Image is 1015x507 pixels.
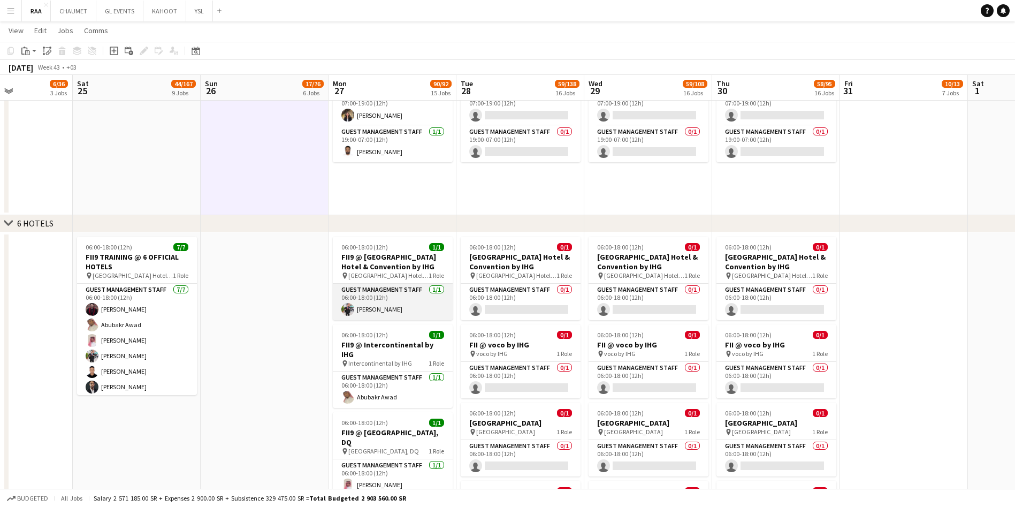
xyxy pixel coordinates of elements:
[716,340,836,350] h3: FII @ voco by IHG
[77,252,197,271] h3: FII9 TRAINING @ 6 OFFICIAL HOTELS
[461,237,581,320] div: 06:00-18:00 (12h)0/1[GEOGRAPHIC_DATA] Hotel & Convention by IHG [GEOGRAPHIC_DATA] Hotel & Convent...
[725,409,772,417] span: 06:00-18:00 (12h)
[461,284,581,320] app-card-role: Guest Management Staff0/106:00-18:00 (12h)
[341,331,388,339] span: 06:00-18:00 (12h)
[589,89,708,126] app-card-role: Guest Management Staff0/107:00-19:00 (12h)
[813,243,828,251] span: 0/1
[476,350,508,358] span: voco by IHG
[50,89,67,97] div: 3 Jobs
[22,1,51,21] button: RAA
[50,80,68,88] span: 6/36
[461,126,581,162] app-card-role: Guest Management Staff0/119:00-07:00 (12h)
[469,243,516,251] span: 06:00-18:00 (12h)
[333,428,453,447] h3: FII9 @ [GEOGRAPHIC_DATA], DQ
[814,89,835,97] div: 16 Jobs
[589,126,708,162] app-card-role: Guest Management Staff0/119:00-07:00 (12h)
[303,89,323,97] div: 6 Jobs
[461,79,473,88] span: Tue
[469,409,516,417] span: 06:00-18:00 (12h)
[557,243,572,251] span: 0/1
[171,80,196,88] span: 44/167
[51,1,96,21] button: CHAUMET
[333,237,453,320] div: 06:00-18:00 (12h)1/1FII9 @ [GEOGRAPHIC_DATA] Hotel & Convention by IHG [GEOGRAPHIC_DATA] Hotel & ...
[341,419,388,427] span: 06:00-18:00 (12h)
[725,243,772,251] span: 06:00-18:00 (12h)
[173,243,188,251] span: 7/7
[715,85,730,97] span: 30
[604,271,684,279] span: [GEOGRAPHIC_DATA] Hotel & Convention by IHG
[589,284,708,320] app-card-role: Guest Management Staff0/106:00-18:00 (12h)
[459,85,473,97] span: 28
[429,359,444,367] span: 1 Role
[813,487,828,495] span: 0/1
[461,324,581,398] div: 06:00-18:00 (12h)0/1FII @ voco by IHG voco by IHG1 RoleGuest Management Staff0/106:00-18:00 (12h)
[57,26,73,35] span: Jobs
[716,418,836,428] h3: [GEOGRAPHIC_DATA]
[302,80,324,88] span: 17/76
[429,271,444,279] span: 1 Role
[716,52,836,162] div: 07:00-07:00 (24h) (Fri)0/2FII @ [GEOGRAPHIC_DATA] ST Regis2 RolesGuest Management Staff0/107:00-1...
[143,1,186,21] button: KAHOOT
[557,409,572,417] span: 0/1
[333,459,453,496] app-card-role: Guest Management Staff1/106:00-18:00 (12h)[PERSON_NAME]
[430,80,452,88] span: 90/92
[461,440,581,476] app-card-role: Guest Management Staff0/106:00-18:00 (12h)
[9,62,33,73] div: [DATE]
[557,487,572,495] span: 0/1
[716,89,836,126] app-card-role: Guest Management Staff0/107:00-19:00 (12h)
[53,24,78,37] a: Jobs
[589,418,708,428] h3: [GEOGRAPHIC_DATA]
[814,80,835,88] span: 58/95
[333,89,453,126] app-card-role: Guest Management Staff1/107:00-19:00 (12h)[PERSON_NAME]
[5,493,50,504] button: Budgeted
[429,331,444,339] span: 1/1
[683,80,707,88] span: 59/108
[173,271,188,279] span: 1 Role
[333,252,453,271] h3: FII9 @ [GEOGRAPHIC_DATA] Hotel & Convention by IHG
[812,428,828,436] span: 1 Role
[30,24,51,37] a: Edit
[597,243,644,251] span: 06:00-18:00 (12h)
[716,324,836,398] div: 06:00-18:00 (12h)0/1FII @ voco by IHG voco by IHG1 RoleGuest Management Staff0/106:00-18:00 (12h)
[684,428,700,436] span: 1 Role
[4,24,28,37] a: View
[597,487,644,495] span: 06:00-18:00 (12h)
[333,126,453,162] app-card-role: Guest Management Staff1/119:00-07:00 (12h)[PERSON_NAME]
[942,89,963,97] div: 7 Jobs
[348,271,429,279] span: [GEOGRAPHIC_DATA] Hotel & Convention by IHG
[812,271,828,279] span: 1 Role
[17,495,48,502] span: Budgeted
[9,26,24,35] span: View
[172,89,195,97] div: 9 Jobs
[725,487,772,495] span: 06:00-18:00 (12h)
[725,331,772,339] span: 06:00-18:00 (12h)
[333,412,453,496] app-job-card: 06:00-18:00 (12h)1/1FII9 @ [GEOGRAPHIC_DATA], DQ [GEOGRAPHIC_DATA], DQ1 RoleGuest Management Staf...
[77,284,197,413] app-card-role: Guest Management Staff7/706:00-18:00 (12h)[PERSON_NAME]Abubakr Awad[PERSON_NAME][PERSON_NAME][PER...
[96,1,143,21] button: GL EVENTS
[597,409,644,417] span: 06:00-18:00 (12h)
[587,85,602,97] span: 29
[716,79,730,88] span: Thu
[17,218,54,229] div: 6 HOTELS
[942,80,963,88] span: 10/13
[66,63,77,71] div: +03
[589,403,708,476] div: 06:00-18:00 (12h)0/1[GEOGRAPHIC_DATA] [GEOGRAPHIC_DATA]1 RoleGuest Management Staff0/106:00-18:00...
[476,428,535,436] span: [GEOGRAPHIC_DATA]
[556,428,572,436] span: 1 Role
[461,52,581,162] app-job-card: 07:00-07:00 (24h) (Wed)0/2FII @ [GEOGRAPHIC_DATA] ST Regis2 RolesGuest Management Staff0/107:00-1...
[186,1,213,21] button: YSL
[461,403,581,476] app-job-card: 06:00-18:00 (12h)0/1[GEOGRAPHIC_DATA] [GEOGRAPHIC_DATA]1 RoleGuest Management Staff0/106:00-18:00...
[684,271,700,279] span: 1 Role
[555,89,579,97] div: 16 Jobs
[589,340,708,350] h3: FII @ voco by IHG
[589,362,708,398] app-card-role: Guest Management Staff0/106:00-18:00 (12h)
[556,350,572,358] span: 1 Role
[685,331,700,339] span: 0/1
[716,284,836,320] app-card-role: Guest Management Staff0/106:00-18:00 (12h)
[59,494,85,502] span: All jobs
[429,447,444,455] span: 1 Role
[589,324,708,398] app-job-card: 06:00-18:00 (12h)0/1FII @ voco by IHG voco by IHG1 RoleGuest Management Staff0/106:00-18:00 (12h)
[716,440,836,476] app-card-role: Guest Management Staff0/106:00-18:00 (12h)
[469,487,516,495] span: 06:00-18:00 (12h)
